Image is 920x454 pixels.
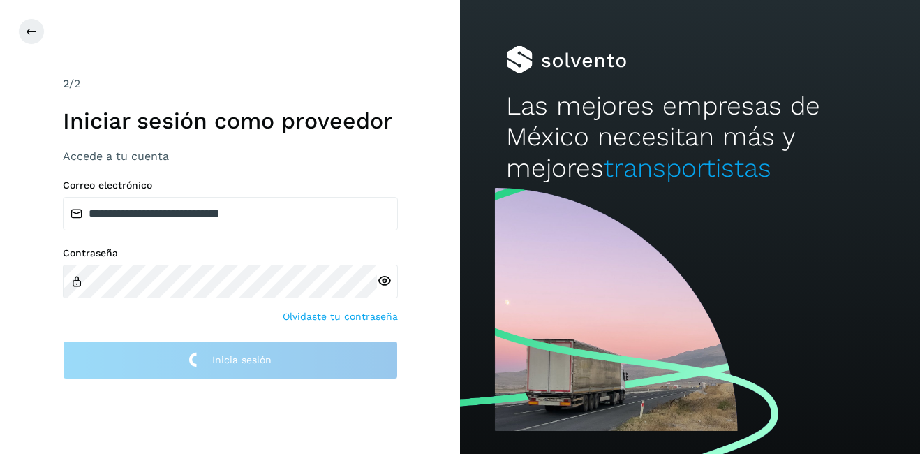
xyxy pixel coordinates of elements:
span: Inicia sesión [212,355,272,365]
span: 2 [63,77,69,90]
div: /2 [63,75,398,92]
button: Inicia sesión [63,341,398,379]
h2: Las mejores empresas de México necesitan más y mejores [506,91,874,184]
a: Olvidaste tu contraseña [283,309,398,324]
span: transportistas [604,153,771,183]
h1: Iniciar sesión como proveedor [63,108,398,134]
label: Correo electrónico [63,180,398,191]
label: Contraseña [63,247,398,259]
h3: Accede a tu cuenta [63,149,398,163]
